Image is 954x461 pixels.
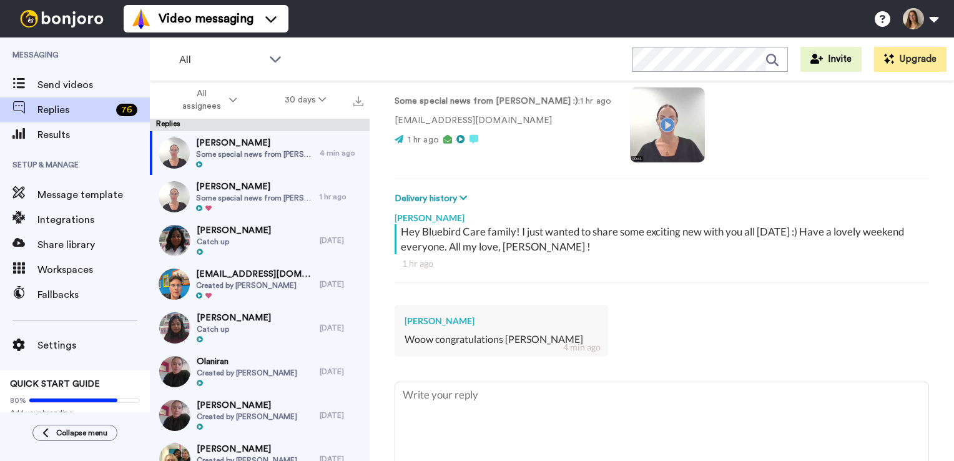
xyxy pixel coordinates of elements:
span: Fallbacks [37,287,150,302]
span: 80% [10,395,26,405]
p: [EMAIL_ADDRESS][DOMAIN_NAME] [395,114,611,127]
span: Olaniran [197,355,297,368]
span: [PERSON_NAME] [196,137,313,149]
span: [PERSON_NAME] [197,224,271,237]
img: 3576ecf4-167f-4150-831b-28d5cd7915e0-thumb.jpg [159,312,190,344]
span: Catch up [197,324,271,334]
button: 30 days [261,89,350,111]
button: Collapse menu [32,425,117,441]
div: [PERSON_NAME] [395,206,929,224]
img: 8c60ebf1-b1b2-4146-8c6e-bf320a701418-thumb.jpg [159,400,190,431]
span: Created by [PERSON_NAME] [197,412,297,422]
span: [PERSON_NAME] [197,312,271,324]
a: [PERSON_NAME]Some special news from [PERSON_NAME] :)1 hr ago [150,175,370,219]
span: Integrations [37,212,150,227]
span: All assignees [176,87,227,112]
div: 1 hr ago [320,192,363,202]
span: [PERSON_NAME] [197,399,297,412]
span: Results [37,127,150,142]
span: All [179,52,263,67]
div: 1 hr ago [402,257,922,270]
button: Delivery history [395,192,471,206]
span: Collapse menu [56,428,107,438]
span: 1 hr ago [408,136,439,144]
img: d769e5b5-e28c-414c-a68b-af6f87f1587b-thumb.jpg [159,269,190,300]
div: [DATE] [320,323,363,333]
img: 823dde58-f5b0-40ef-bc75-d0fbed272f5c-thumb.jpg [159,181,190,212]
span: QUICK START GUIDE [10,380,100,389]
a: [PERSON_NAME]Some special news from [PERSON_NAME] :)4 min ago [150,131,370,175]
p: : 1 hr ago [395,95,611,108]
span: Created by [PERSON_NAME] [196,280,313,290]
span: Replies [37,102,111,117]
div: [DATE] [320,235,363,245]
span: Some special news from [PERSON_NAME] :) [196,149,313,159]
span: Add your branding [10,408,140,418]
strong: Some special news from [PERSON_NAME] :) [395,97,578,106]
span: [PERSON_NAME] [197,443,297,455]
span: Workspaces [37,262,150,277]
span: Video messaging [159,10,253,27]
button: Export all results that match these filters now. [350,91,367,109]
img: export.svg [353,96,363,106]
img: 79affadb-a381-427a-8f96-e0bcb1f9dc1a-thumb.jpg [159,225,190,256]
a: [PERSON_NAME]Catch up[DATE] [150,306,370,350]
div: Replies [150,119,370,131]
img: bj-logo-header-white.svg [15,10,109,27]
div: 76 [116,104,137,116]
span: [PERSON_NAME] [196,181,313,193]
img: 823dde58-f5b0-40ef-bc75-d0fbed272f5c-thumb.jpg [159,137,190,169]
a: OlaniranCreated by [PERSON_NAME][DATE] [150,350,370,394]
span: Send videos [37,77,150,92]
div: [DATE] [320,279,363,289]
img: 8c60ebf1-b1b2-4146-8c6e-bf320a701418-thumb.jpg [159,356,190,387]
div: 4 min ago [320,148,363,158]
div: [PERSON_NAME] [405,315,598,327]
span: Message template [37,187,150,202]
button: Upgrade [874,47,947,72]
a: [EMAIL_ADDRESS][DOMAIN_NAME]Created by [PERSON_NAME][DATE] [150,262,370,306]
span: Some special news from [PERSON_NAME] :) [196,193,313,203]
span: Settings [37,338,150,353]
div: Woow congratulations [PERSON_NAME] [405,332,598,347]
button: All assignees [152,82,261,117]
img: vm-color.svg [131,9,151,29]
div: [DATE] [320,410,363,420]
button: Invite [800,47,862,72]
span: [EMAIL_ADDRESS][DOMAIN_NAME] [196,268,313,280]
div: Hey Bluebird Care family! I just wanted to share some exciting new with you all [DATE] :) Have a ... [401,224,926,254]
span: Share library [37,237,150,252]
a: [PERSON_NAME]Catch up[DATE] [150,219,370,262]
span: Catch up [197,237,271,247]
a: [PERSON_NAME]Created by [PERSON_NAME][DATE] [150,394,370,437]
div: [DATE] [320,367,363,377]
div: 4 min ago [563,341,601,354]
span: Created by [PERSON_NAME] [197,368,297,378]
